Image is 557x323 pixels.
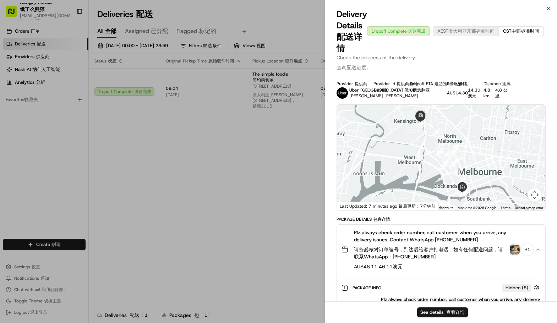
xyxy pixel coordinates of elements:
[501,206,510,210] a: Terms
[23,129,26,135] span: •
[499,27,544,36] button: CST
[353,285,383,291] span: Package Info
[18,46,117,53] input: Clear
[339,201,362,210] img: Google
[27,129,44,135] span: 8月15日
[495,87,508,99] span: 4.8 公里
[484,81,509,87] div: Distance
[355,81,367,87] span: 提供商
[384,93,418,99] span: [PERSON_NAME]
[417,119,425,127] div: 15
[410,81,435,87] div: Dropoff ETA
[510,245,533,254] button: photo_proof_of_pickup image+1
[399,203,436,209] span: 最后更新：7分钟前
[446,147,454,155] div: 8
[465,204,473,212] div: 1
[22,110,58,116] span: [PERSON_NAME]
[404,87,430,93] span: 优步澳大利亚
[337,64,371,71] span: 查询配送进度。
[4,156,57,169] a: 📗Knowledge Base
[7,68,20,81] img: 1736555255976-a54dd68f-1ca7-489b-9aae-adbdc363a1c4
[63,110,80,116] span: 8月19日
[484,87,509,99] div: 4.8 km
[523,245,533,254] div: + 1
[59,110,61,116] span: •
[342,300,366,306] span: Description
[349,93,418,99] span: [PERSON_NAME]
[379,263,403,270] span: 46.11澳元
[373,81,399,87] div: Provider Id
[456,178,464,186] div: 5
[460,189,468,197] div: 2
[67,159,114,166] span: API Documentation
[7,92,45,98] div: Past conversations
[452,168,460,175] div: 6
[435,148,442,156] div: 13
[449,148,457,156] div: 11
[432,128,440,136] div: 14
[354,246,503,260] span: 请务必核对订单编号，到达后给客户打电话，如有任何配送问题，请联系WhatsApp：[PHONE_NUMBER]
[32,68,116,75] div: Start new chat
[397,81,418,87] span: 提供商编号
[512,28,539,34] span: 中部标准时间
[459,81,467,87] span: 价格
[337,31,362,54] span: 配送详情
[7,159,13,165] div: 📗
[7,7,21,21] img: Nash
[442,158,449,166] div: 12
[446,309,465,315] span: 查看详情
[447,87,472,99] div: AU$14.30
[447,81,472,87] div: Price
[433,27,499,36] button: AEST
[349,87,430,93] span: Uber [GEOGRAPHIC_DATA]
[502,283,541,292] button: Hidden (5)
[32,75,98,81] div: We're available if you need us!
[60,159,66,165] div: 💻
[50,176,86,181] a: Powered byPylon
[528,188,542,202] button: Map camera controls
[448,28,495,34] span: 澳大利亚东部标准时间
[14,110,20,116] img: 1736555255976-a54dd68f-1ca7-489b-9aae-adbdc363a1c4
[410,87,435,93] div: 08:36
[337,202,439,210] div: Last Updated: 7 minutes ago
[71,176,86,181] span: Pylon
[458,206,496,210] span: Map data ©2025 Google
[515,206,543,210] a: Report a map error
[57,156,117,169] a: 💻API Documentation
[373,217,390,222] span: 包裹详情
[449,159,457,167] div: 7
[337,9,367,54] span: Delivery Details
[337,225,545,274] button: Plz always check order number, call customer when you arrive, any delivery issues, Contact WhatsA...
[502,81,511,87] span: 距离
[7,28,129,40] p: Welcome 👋
[7,103,18,115] img: Bea Lacdao
[14,159,54,166] span: Knowledge Base
[121,70,129,78] button: Start new chat
[435,81,469,87] span: 送货预计到达时间
[373,87,387,93] button: 1C91B
[337,54,546,74] p: Check the progress of the delivery.
[510,245,520,254] img: photo_proof_of_pickup image
[417,307,468,317] button: See details 查看详情
[450,144,458,152] div: 10
[468,87,480,99] span: 14.30澳元
[506,285,528,291] span: Hidden ( 5 )
[368,296,540,309] div: Plz always check order number, call customer when you arrive, any delivery issues, Contact WhatsA...
[339,201,362,210] a: Open this area in Google Maps (opens a new window)
[354,229,507,263] span: Plz always check order number, call customer when you arrive, any delivery issues, Contact WhatsA...
[354,263,507,270] span: AU$46.11
[15,68,28,81] img: 1727276513143-84d647e1-66c0-4f92-a045-3c9f9f5dfd92
[337,87,348,99] img: uber-new-logo.jpeg
[337,217,546,222] div: Package Details
[110,91,129,99] button: See all
[337,81,362,87] div: Provider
